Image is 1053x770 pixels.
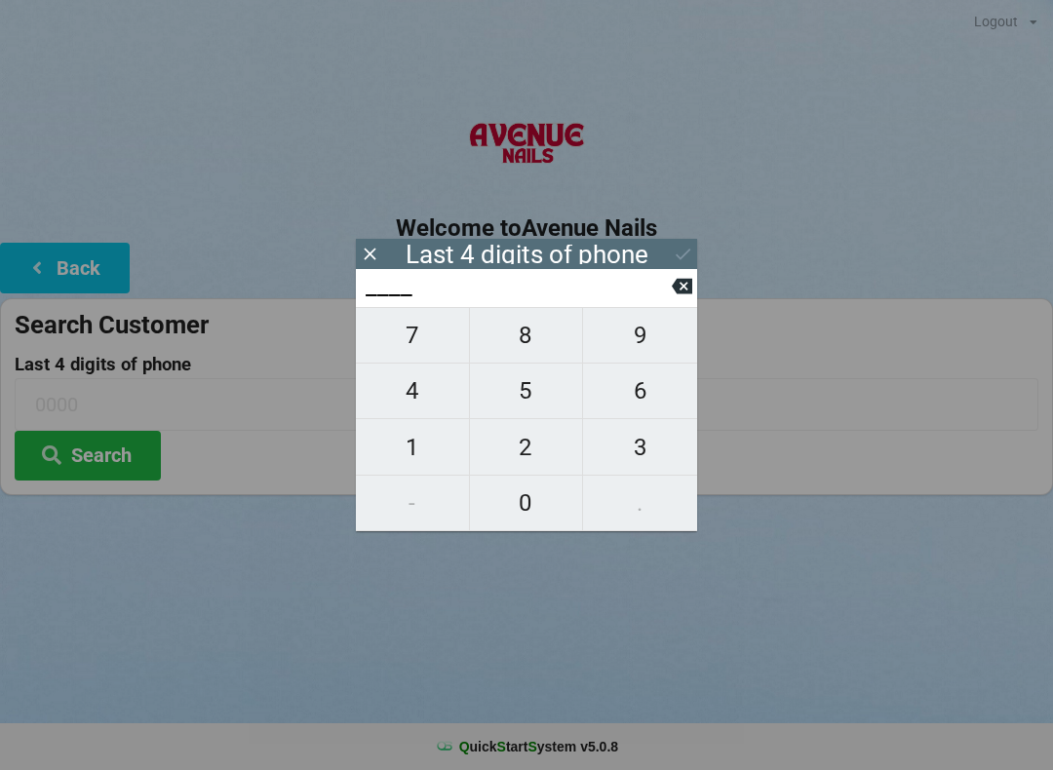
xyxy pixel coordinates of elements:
span: 1 [356,427,469,468]
button: 7 [356,307,470,364]
span: 8 [470,315,583,356]
div: Last 4 digits of phone [406,245,648,264]
button: 5 [470,364,584,419]
span: 3 [583,427,697,468]
button: 1 [356,419,470,475]
button: 6 [583,364,697,419]
span: 0 [470,482,583,523]
button: 3 [583,419,697,475]
button: 9 [583,307,697,364]
span: 7 [356,315,469,356]
button: 0 [470,476,584,531]
button: 4 [356,364,470,419]
button: 8 [470,307,584,364]
span: 2 [470,427,583,468]
button: 2 [470,419,584,475]
span: 6 [583,370,697,411]
span: 5 [470,370,583,411]
span: 4 [356,370,469,411]
span: 9 [583,315,697,356]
